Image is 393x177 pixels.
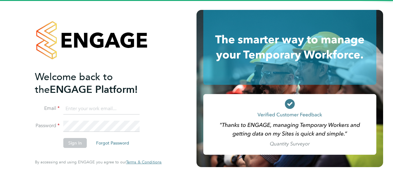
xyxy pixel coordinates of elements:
button: Forgot Password [91,138,134,148]
button: Sign In [63,138,87,148]
input: Enter your work email... [63,103,140,114]
a: Terms & Conditions [126,160,162,165]
label: Email [35,105,60,112]
span: By accessing and using ENGAGE you agree to our [35,159,162,165]
label: Password [35,123,60,129]
h2: ENGAGE Platform! [35,71,155,96]
span: Welcome back to the [35,71,113,96]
